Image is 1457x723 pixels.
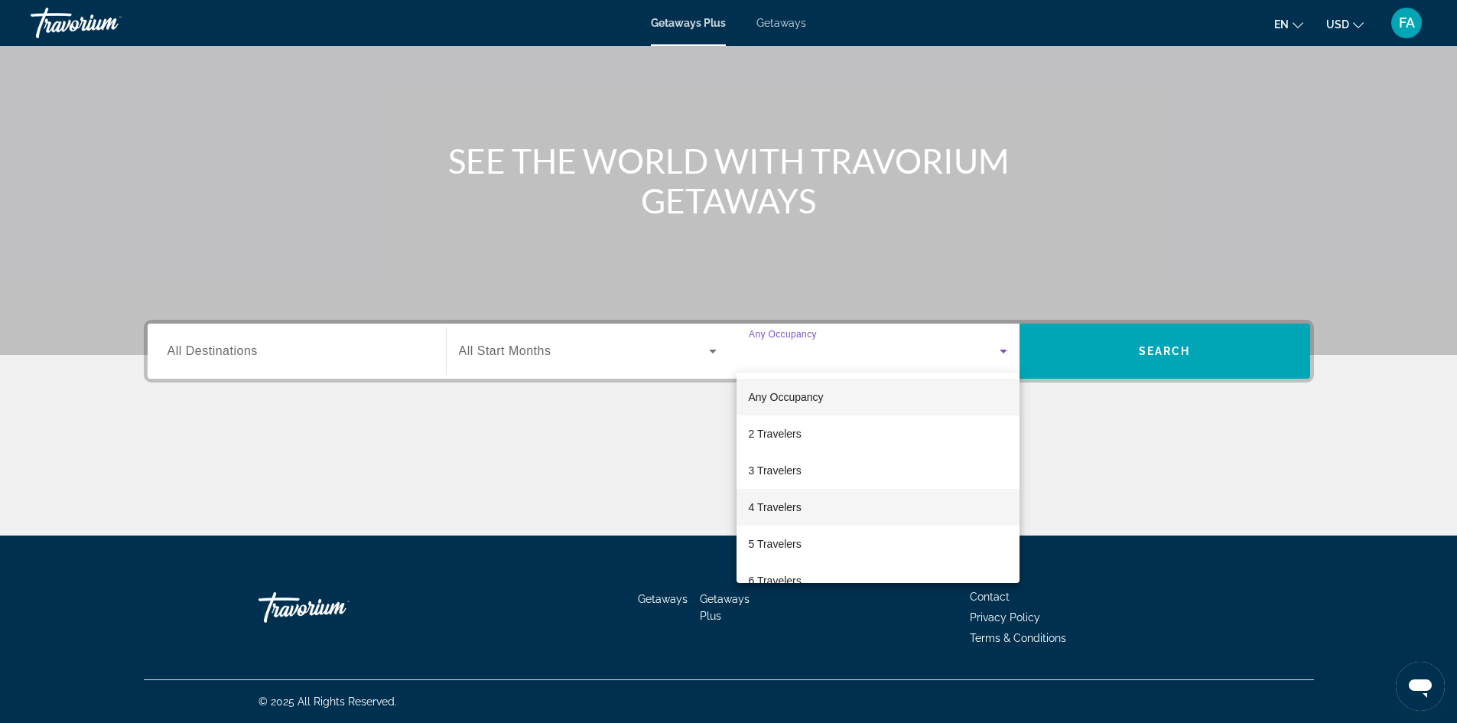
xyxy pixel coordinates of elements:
[749,425,802,443] span: 2 Travelers
[1396,662,1445,711] iframe: Botón para iniciar la ventana de mensajería
[749,535,802,553] span: 5 Travelers
[749,572,802,590] span: 6 Travelers
[749,391,824,403] span: Any Occupancy
[749,498,802,516] span: 4 Travelers
[749,461,802,480] span: 3 Travelers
